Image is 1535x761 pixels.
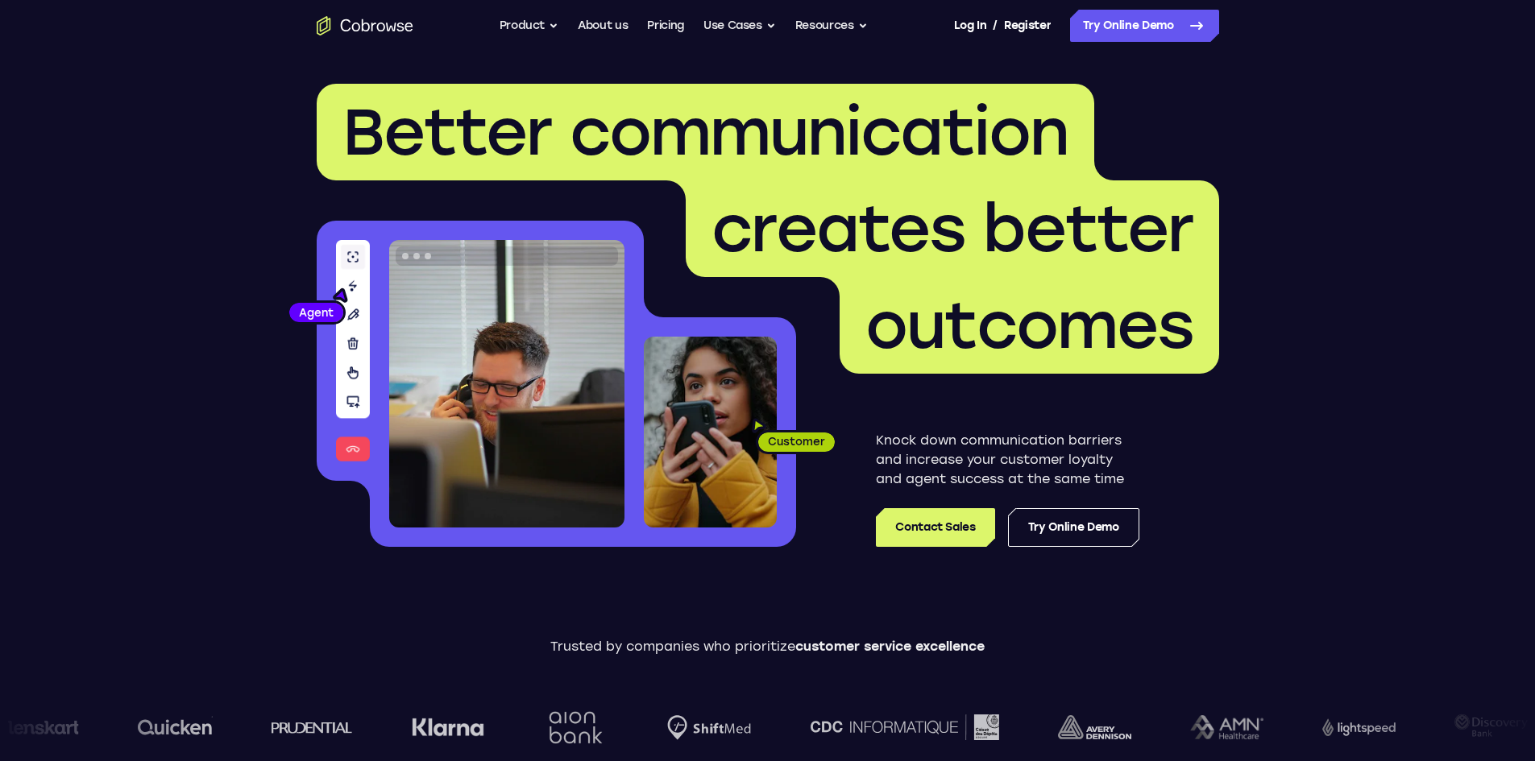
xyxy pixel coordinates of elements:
button: Resources [795,10,868,42]
img: CDC Informatique [810,714,998,739]
span: creates better [711,190,1193,267]
span: / [993,16,998,35]
button: Product [500,10,559,42]
a: Try Online Demo [1008,508,1139,547]
a: Register [1004,10,1051,42]
p: Knock down communication barriers and increase your customer loyalty and agent success at the sam... [876,431,1139,489]
img: AMN Healthcare [1189,715,1263,740]
a: Contact Sales [876,508,994,547]
a: Try Online Demo [1070,10,1219,42]
img: prudential [271,721,352,734]
a: Pricing [647,10,684,42]
a: Go to the home page [317,16,413,35]
a: Log In [954,10,986,42]
span: outcomes [865,287,1193,364]
span: Better communication [342,93,1068,171]
img: Aion Bank [542,695,608,760]
button: Use Cases [703,10,776,42]
img: Shiftmed [666,715,750,740]
img: avery-dennison [1057,715,1131,739]
img: A customer holding their phone [644,337,777,527]
img: A customer support agent talking on the phone [389,240,624,527]
img: Klarna [411,718,483,737]
a: About us [578,10,628,42]
span: customer service excellence [795,639,985,654]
